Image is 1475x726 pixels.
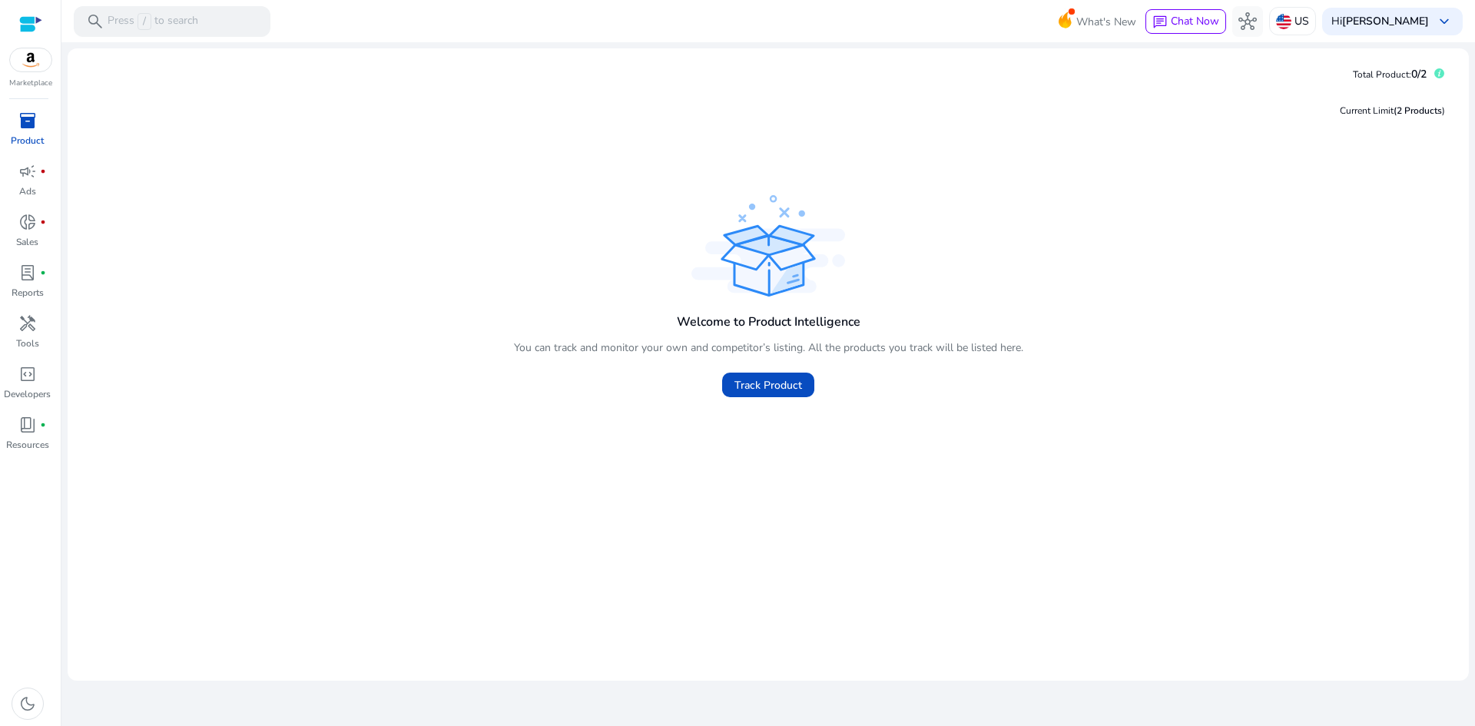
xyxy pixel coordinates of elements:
[1294,8,1309,35] p: US
[10,48,51,71] img: amazon.svg
[40,168,46,174] span: fiber_manual_record
[19,184,36,198] p: Ads
[1331,16,1429,27] p: Hi
[6,438,49,452] p: Resources
[691,195,845,297] img: track_product.svg
[18,264,37,282] span: lab_profile
[1435,12,1453,31] span: keyboard_arrow_down
[40,270,46,276] span: fiber_manual_record
[1152,15,1168,30] span: chat
[1342,14,1429,28] b: [PERSON_NAME]
[18,695,37,713] span: dark_mode
[108,13,198,30] p: Press to search
[12,286,44,300] p: Reports
[1171,14,1219,28] span: Chat Now
[40,422,46,428] span: fiber_manual_record
[9,78,52,89] p: Marketplace
[18,162,37,181] span: campaign
[18,314,37,333] span: handyman
[1340,104,1445,118] div: Current Limit )
[86,12,104,31] span: search
[1353,68,1411,81] span: Total Product:
[18,213,37,231] span: donut_small
[18,365,37,383] span: code_blocks
[1238,12,1257,31] span: hub
[18,416,37,434] span: book_4
[1394,104,1442,117] span: (2 Products
[4,387,51,401] p: Developers
[1411,67,1427,81] span: 0/2
[16,235,38,249] p: Sales
[11,134,44,148] p: Product
[138,13,151,30] span: /
[16,336,39,350] p: Tools
[1276,14,1291,29] img: us.svg
[18,111,37,130] span: inventory_2
[1076,8,1136,35] span: What's New
[40,219,46,225] span: fiber_manual_record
